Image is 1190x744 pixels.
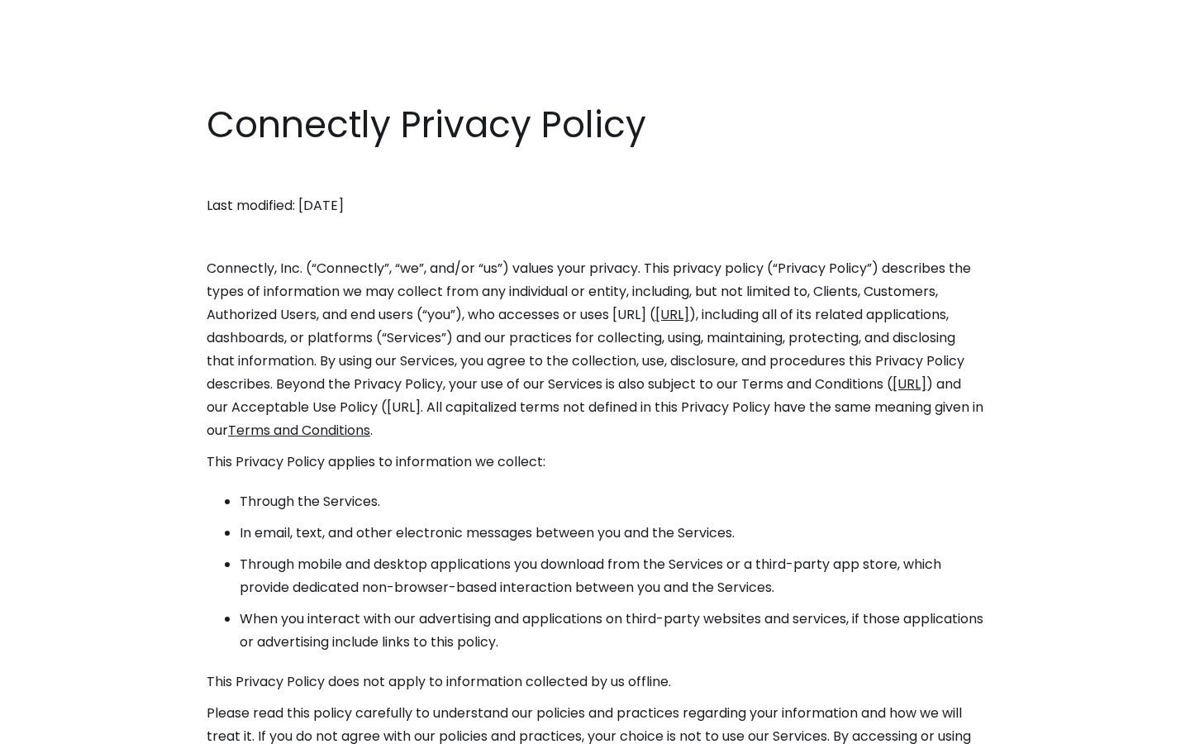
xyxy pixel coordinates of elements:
[892,374,926,393] a: [URL]
[207,194,983,217] p: Last modified: [DATE]
[240,608,983,654] li: When you interact with our advertising and applications on third-party websites and services, if ...
[240,522,983,545] li: In email, text, and other electronic messages between you and the Services.
[17,713,99,738] aside: Language selected: English
[207,226,983,249] p: ‍
[240,553,983,599] li: Through mobile and desktop applications you download from the Services or a third-party app store...
[207,163,983,186] p: ‍
[655,305,689,324] a: [URL]
[33,715,99,738] ul: Language list
[228,421,370,440] a: Terms and Conditions
[207,670,983,694] p: This Privacy Policy does not apply to information collected by us offline.
[207,257,983,442] p: Connectly, Inc. (“Connectly”, “we”, and/or “us”) values your privacy. This privacy policy (“Priva...
[207,99,983,150] h1: Connectly Privacy Policy
[207,451,983,474] p: This Privacy Policy applies to information we collect:
[240,490,983,513] li: Through the Services.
